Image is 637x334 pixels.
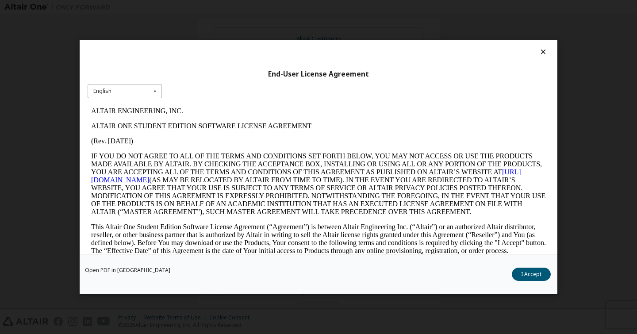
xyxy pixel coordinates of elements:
[4,65,434,80] a: [URL][DOMAIN_NAME]
[4,34,458,42] p: (Rev. [DATE])
[85,268,170,273] a: Open PDF in [GEOGRAPHIC_DATA]
[512,268,551,281] button: I Accept
[88,70,549,79] div: End-User License Agreement
[4,119,458,151] p: This Altair One Student Edition Software License Agreement (“Agreement”) is between Altair Engine...
[93,88,111,94] div: English
[4,49,458,112] p: IF YOU DO NOT AGREE TO ALL OF THE TERMS AND CONDITIONS SET FORTH BELOW, YOU MAY NOT ACCESS OR USE...
[4,4,458,12] p: ALTAIR ENGINEERING, INC.
[4,19,458,27] p: ALTAIR ONE STUDENT EDITION SOFTWARE LICENSE AGREEMENT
